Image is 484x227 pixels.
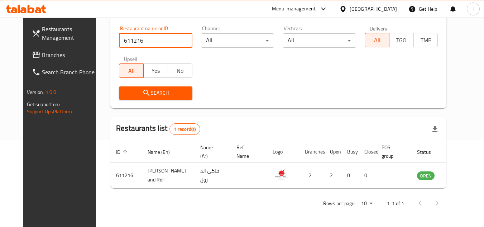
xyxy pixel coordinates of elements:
a: Restaurants Management [26,20,104,46]
span: TMP [417,35,435,46]
span: Ref. Name [236,143,258,160]
div: All [283,33,356,48]
span: Name (En) [148,148,179,156]
span: TGO [392,35,411,46]
td: 2 [299,163,324,188]
button: TMP [413,33,438,47]
div: [GEOGRAPHIC_DATA] [350,5,397,13]
input: Search for restaurant name or ID.. [119,33,192,48]
span: OPEN [417,172,435,180]
span: Search Branch Phone [42,68,99,76]
span: Status [417,148,440,156]
button: All [365,33,389,47]
p: Rows per page: [323,199,355,208]
span: 1.0.0 [45,88,57,97]
span: Search [125,89,187,98]
td: 611216 [110,163,142,188]
button: TGO [389,33,414,47]
span: Version: [27,88,44,97]
a: Support.OpsPlatform [27,107,72,116]
label: Delivery [370,26,388,31]
div: OPEN [417,171,435,180]
span: POS group [382,143,403,160]
span: ID [116,148,130,156]
div: Export file [426,120,444,138]
span: Get support on: [27,100,60,109]
p: 1-1 of 1 [387,199,404,208]
h2: Restaurants list [116,123,200,135]
td: 0 [341,163,359,188]
span: 1 record(s) [170,126,200,133]
td: 2 [324,163,341,188]
span: Name (Ar) [200,143,222,160]
a: Branches [26,46,104,63]
button: All [119,63,144,78]
label: Upsell [124,56,137,61]
div: Total records count [169,123,201,135]
img: Maki and Roll [273,165,291,183]
td: [PERSON_NAME] and Roll [142,163,195,188]
th: Busy [341,141,359,163]
th: Branches [299,141,324,163]
span: All [368,35,387,46]
th: Open [324,141,341,163]
td: ماكي اند رول [195,163,231,188]
a: Search Branch Phone [26,63,104,81]
span: All [122,66,141,76]
span: Restaurants Management [42,25,99,42]
button: No [168,63,192,78]
button: Yes [143,63,168,78]
span: Branches [42,51,99,59]
h2: Restaurant search [119,9,438,19]
div: All [201,33,274,48]
div: Menu-management [272,5,316,13]
span: Yes [147,66,165,76]
span: No [171,66,190,76]
td: 0 [359,163,376,188]
span: l [473,5,474,13]
div: Rows per page: [358,198,375,209]
table: enhanced table [110,141,474,188]
button: Search [119,86,192,100]
th: Closed [359,141,376,163]
th: Logo [267,141,299,163]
